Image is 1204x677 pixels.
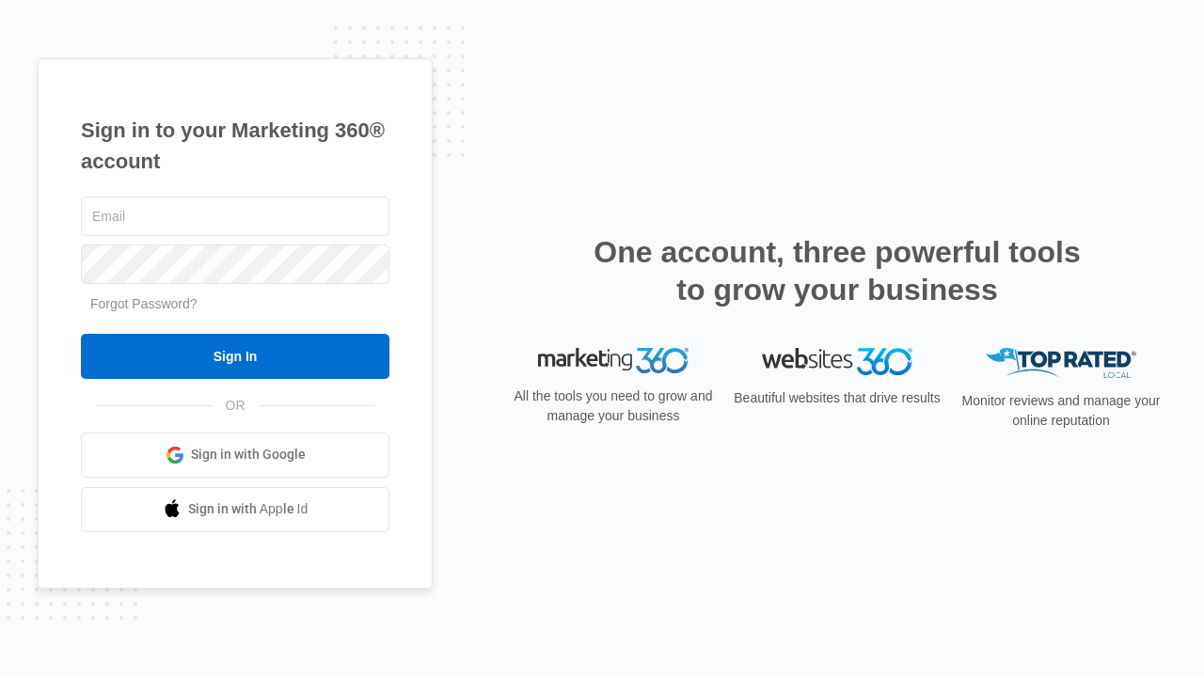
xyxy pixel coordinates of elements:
[81,115,389,177] h1: Sign in to your Marketing 360® account
[538,348,689,374] img: Marketing 360
[81,334,389,379] input: Sign In
[188,499,309,519] span: Sign in with Apple Id
[81,197,389,236] input: Email
[191,445,306,464] span: Sign in with Google
[732,388,943,408] p: Beautiful websites that drive results
[986,348,1136,379] img: Top Rated Local
[956,391,1166,431] p: Monitor reviews and manage your online reputation
[213,396,259,416] span: OR
[508,386,719,426] p: All the tools you need to grow and manage your business
[90,296,198,311] a: Forgot Password?
[588,233,1086,308] h2: One account, three powerful tools to grow your business
[81,433,389,478] a: Sign in with Google
[81,487,389,532] a: Sign in with Apple Id
[762,348,912,375] img: Websites 360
